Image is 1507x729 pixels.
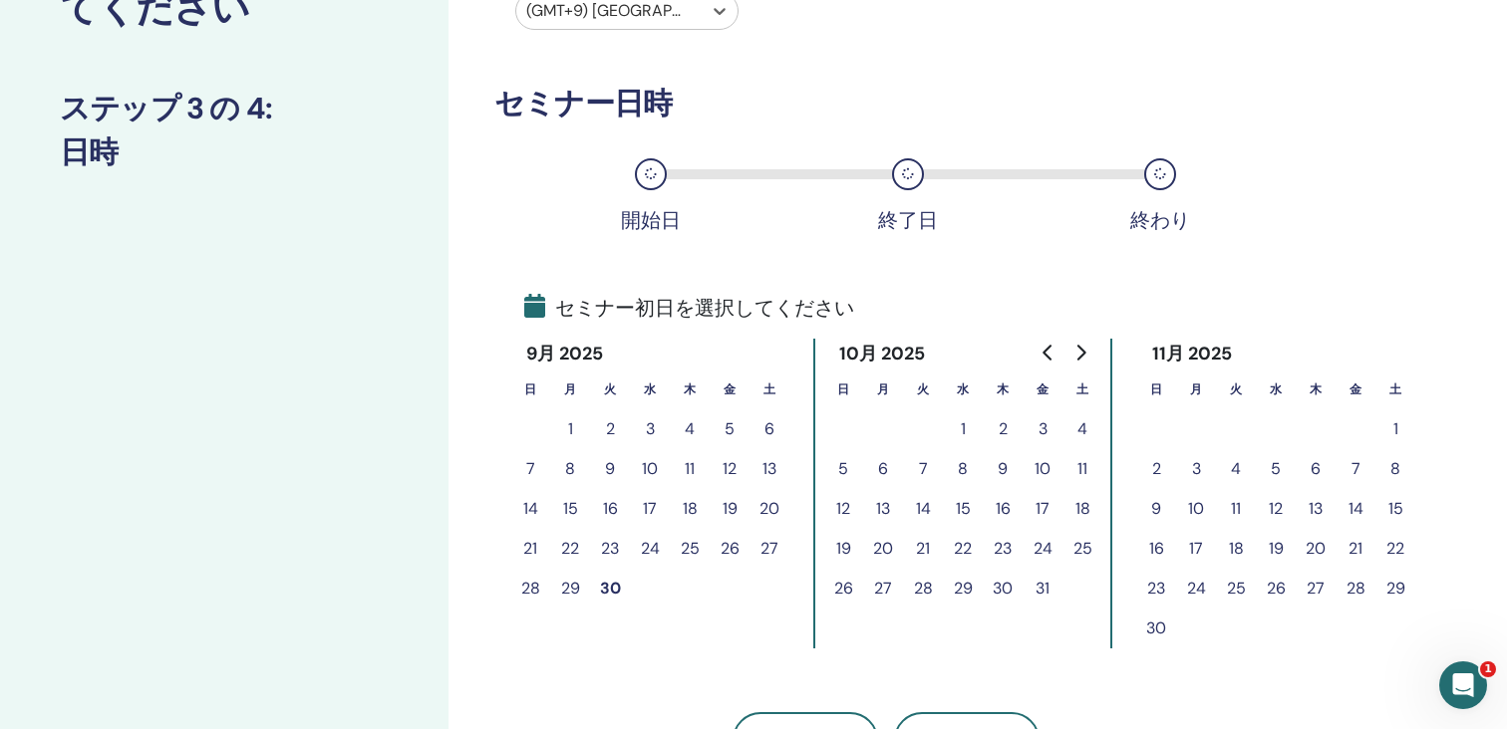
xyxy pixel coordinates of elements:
div: 終わり [1110,208,1210,232]
button: 11 [670,449,710,489]
button: 26 [823,569,863,608]
button: 17 [1176,529,1216,569]
div: 終了日 [858,208,958,232]
div: 開始日 [601,208,701,232]
button: 17 [630,489,670,529]
button: Go to next month [1064,333,1096,372]
button: 21 [1336,529,1375,569]
button: 25 [1062,529,1102,569]
span: セミナー初日を選択してください [524,293,854,323]
th: 月曜日 [1176,369,1216,409]
th: 木曜日 [1296,369,1336,409]
button: 1 [1375,409,1415,449]
h3: 日時 [60,134,389,170]
button: 9 [590,449,630,489]
button: 18 [670,489,710,529]
button: 23 [1136,569,1176,608]
button: 20 [863,529,903,569]
button: 25 [670,529,710,569]
th: 日曜日 [510,369,550,409]
button: 4 [670,409,710,449]
button: 19 [1256,529,1296,569]
button: 7 [903,449,943,489]
button: 28 [510,569,550,608]
button: 4 [1062,409,1102,449]
th: 土曜日 [1062,369,1102,409]
button: 9 [1136,489,1176,529]
button: 18 [1216,529,1256,569]
div: 10月 2025 [823,339,942,369]
button: 11 [1216,489,1256,529]
button: 14 [510,489,550,529]
button: 27 [750,529,789,569]
button: 29 [943,569,983,608]
th: 火曜日 [1216,369,1256,409]
button: 22 [550,529,590,569]
button: 25 [1216,569,1256,608]
button: 10 [1023,449,1062,489]
button: 29 [550,569,590,608]
th: 水曜日 [630,369,670,409]
th: 水曜日 [1256,369,1296,409]
th: 木曜日 [670,369,710,409]
button: 28 [1336,569,1375,608]
button: 30 [1136,608,1176,648]
button: 3 [1176,449,1216,489]
button: 21 [510,529,550,569]
div: 9月 2025 [510,339,620,369]
th: 日曜日 [1136,369,1176,409]
th: 金曜日 [710,369,750,409]
button: 27 [863,569,903,608]
th: 金曜日 [1336,369,1375,409]
button: 26 [1256,569,1296,608]
button: 24 [1176,569,1216,608]
button: 2 [983,409,1023,449]
button: 5 [823,449,863,489]
button: 16 [1136,529,1176,569]
button: 1 [943,409,983,449]
button: 22 [1375,529,1415,569]
th: 土曜日 [750,369,789,409]
button: 14 [903,489,943,529]
span: 1 [1480,661,1496,677]
th: 火曜日 [590,369,630,409]
button: 3 [1023,409,1062,449]
button: 24 [630,529,670,569]
button: 6 [750,409,789,449]
th: 金曜日 [1023,369,1062,409]
th: 日曜日 [823,369,863,409]
button: 6 [1296,449,1336,489]
button: 11 [1062,449,1102,489]
button: 23 [590,529,630,569]
th: 土曜日 [1375,369,1415,409]
button: 30 [983,569,1023,608]
button: 13 [863,489,903,529]
h3: ステップ 3 の 4 : [60,91,389,126]
button: 12 [823,489,863,529]
button: 23 [983,529,1023,569]
button: 16 [983,489,1023,529]
button: 26 [710,529,750,569]
button: 13 [750,449,789,489]
button: 8 [943,449,983,489]
button: 10 [1176,489,1216,529]
button: 4 [1216,449,1256,489]
th: 水曜日 [943,369,983,409]
h3: セミナー日時 [494,86,1278,121]
button: 5 [1256,449,1296,489]
button: 2 [590,409,630,449]
iframe: Intercom live chat [1439,661,1487,709]
button: 15 [943,489,983,529]
button: 5 [710,409,750,449]
button: 29 [1375,569,1415,608]
button: 19 [823,529,863,569]
button: 17 [1023,489,1062,529]
th: 月曜日 [863,369,903,409]
button: 8 [550,449,590,489]
th: 月曜日 [550,369,590,409]
button: 13 [1296,489,1336,529]
button: 31 [1023,569,1062,608]
button: 14 [1336,489,1375,529]
button: 21 [903,529,943,569]
button: 10 [630,449,670,489]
